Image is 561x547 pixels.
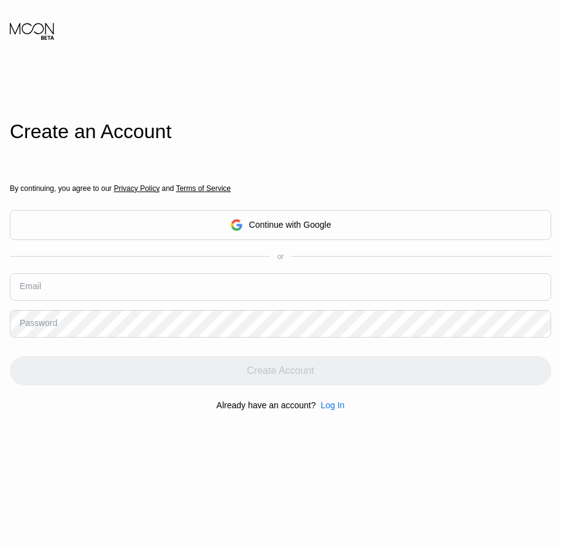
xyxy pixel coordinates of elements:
div: Email [20,281,41,291]
span: Privacy Policy [114,184,160,193]
span: Terms of Service [176,184,231,193]
div: By continuing, you agree to our [10,184,551,193]
div: Log In [320,400,344,410]
span: and [160,184,176,193]
div: or [277,252,284,261]
div: Continue with Google [10,210,551,240]
div: Password [20,318,57,328]
div: Create an Account [10,120,551,143]
div: Continue with Google [249,220,331,230]
div: Log In [315,400,344,410]
div: Already have an account? [217,400,316,410]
